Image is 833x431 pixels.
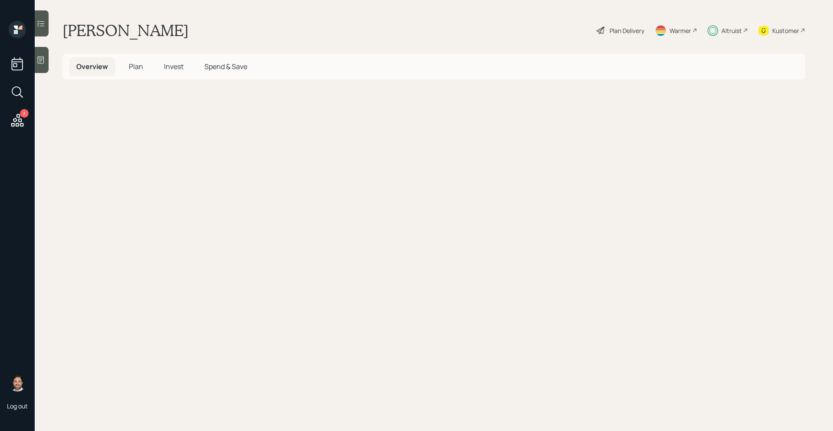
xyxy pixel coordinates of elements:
div: 3 [20,109,29,118]
div: Altruist [721,26,742,35]
div: Kustomer [772,26,799,35]
div: Log out [7,402,28,410]
h1: [PERSON_NAME] [62,21,189,40]
img: michael-russo-headshot.png [9,374,26,391]
span: Plan [129,62,143,71]
span: Spend & Save [204,62,247,71]
div: Plan Delivery [610,26,644,35]
div: Warmer [669,26,691,35]
span: Invest [164,62,184,71]
span: Overview [76,62,108,71]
